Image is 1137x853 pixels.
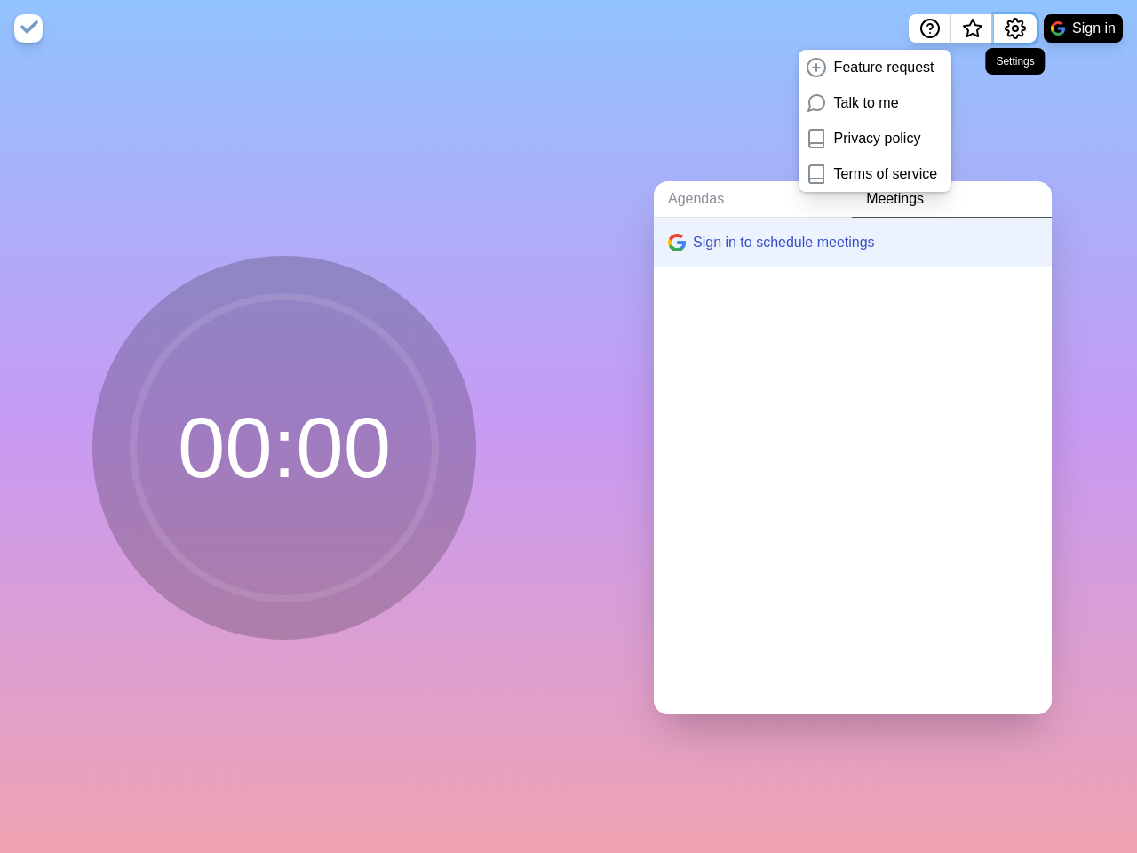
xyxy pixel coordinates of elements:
button: Sign in to schedule meetings [654,218,1052,267]
button: Help [909,14,951,43]
a: Feature request [799,50,951,85]
a: Terms of service [799,156,951,192]
a: Privacy policy [799,121,951,156]
button: Sign in [1044,14,1123,43]
p: Privacy policy [834,128,921,149]
p: Feature request [834,57,934,78]
img: google logo [668,234,686,251]
img: google logo [1051,21,1065,36]
a: Agendas [654,181,852,218]
button: What’s new [951,14,994,43]
button: Settings [994,14,1037,43]
img: timeblocks logo [14,14,43,43]
p: Talk to me [834,92,899,114]
a: Meetings [852,181,1052,218]
p: Terms of service [834,163,937,185]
